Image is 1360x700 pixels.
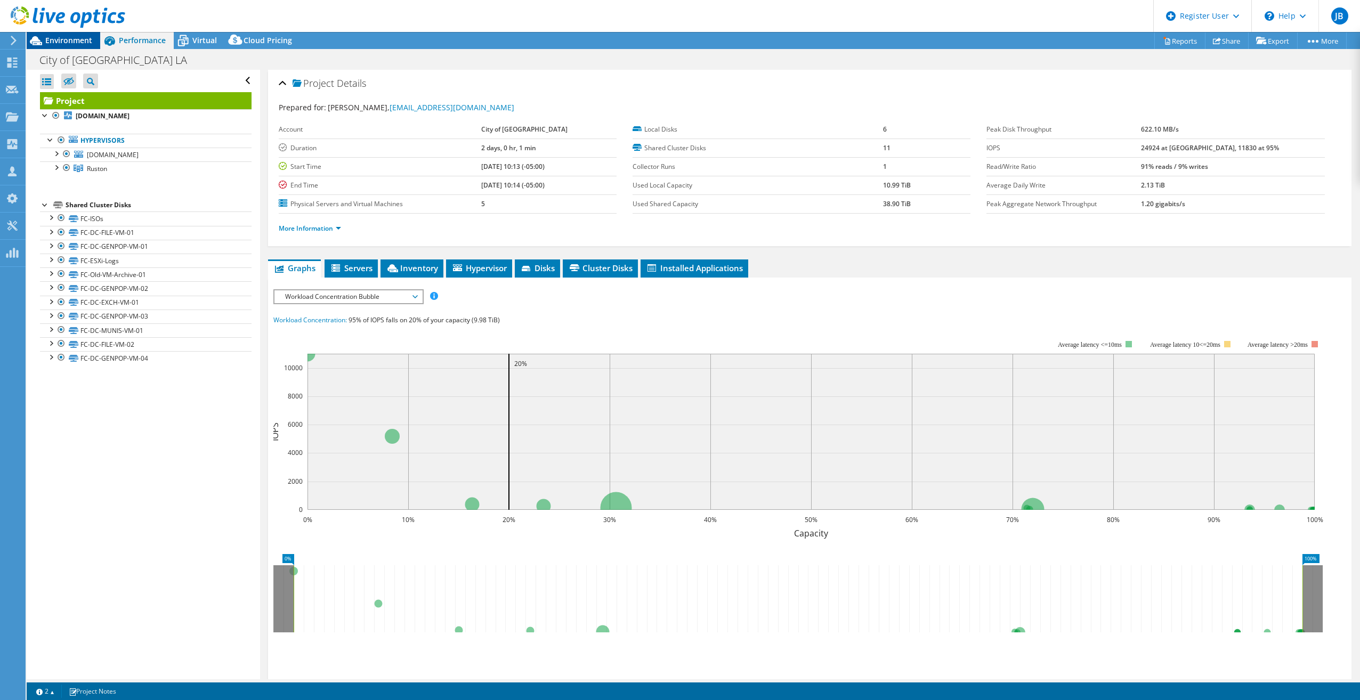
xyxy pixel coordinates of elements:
[40,351,252,365] a: FC-DC-GENPOP-VM-04
[279,143,482,153] label: Duration
[986,143,1140,153] label: IOPS
[986,180,1140,191] label: Average Daily Write
[40,211,252,225] a: FC-ISOs
[1208,515,1220,524] text: 90%
[279,180,482,191] label: End Time
[390,102,514,112] a: [EMAIL_ADDRESS][DOMAIN_NAME]
[1006,515,1019,524] text: 70%
[794,527,829,539] text: Capacity
[481,181,545,190] b: [DATE] 10:14 (-05:00)
[40,92,252,109] a: Project
[35,54,204,66] h1: City of [GEOGRAPHIC_DATA] LA
[279,199,482,209] label: Physical Servers and Virtual Machines
[1205,32,1249,49] a: Share
[1058,341,1122,348] tspan: Average latency <=10ms
[280,290,417,303] span: Workload Concentration Bubble
[1248,341,1308,348] text: Average latency >20ms
[192,35,217,45] span: Virtual
[883,125,887,134] b: 6
[66,199,252,211] div: Shared Cluster Disks
[40,148,252,161] a: [DOMAIN_NAME]
[633,199,883,209] label: Used Shared Capacity
[40,161,252,175] a: Ruston
[349,315,500,324] span: 95% of IOPS falls on 20% of your capacity (9.98 TiB)
[1265,11,1274,21] svg: \n
[402,515,415,524] text: 10%
[269,422,281,441] text: IOPS
[76,111,129,120] b: [DOMAIN_NAME]
[1154,32,1205,49] a: Reports
[87,164,107,173] span: Ruston
[633,143,883,153] label: Shared Cluster Disks
[1141,199,1185,208] b: 1.20 gigabits/s
[386,263,438,273] span: Inventory
[328,102,514,112] span: [PERSON_NAME],
[1331,7,1348,25] span: JB
[40,240,252,254] a: FC-DC-GENPOP-VM-01
[45,35,92,45] span: Environment
[1150,341,1220,348] tspan: Average latency 10<=20ms
[481,199,485,208] b: 5
[288,420,303,429] text: 6000
[1141,181,1165,190] b: 2.13 TiB
[87,150,139,159] span: [DOMAIN_NAME]
[883,162,887,171] b: 1
[40,109,252,123] a: [DOMAIN_NAME]
[568,263,633,273] span: Cluster Disks
[279,224,341,233] a: More Information
[1107,515,1120,524] text: 80%
[1306,515,1323,524] text: 100%
[905,515,918,524] text: 60%
[40,337,252,351] a: FC-DC-FILE-VM-02
[883,143,891,152] b: 11
[299,505,303,514] text: 0
[40,310,252,323] a: FC-DC-GENPOP-VM-03
[279,161,482,172] label: Start Time
[279,124,482,135] label: Account
[481,162,545,171] b: [DATE] 10:13 (-05:00)
[451,263,507,273] span: Hypervisor
[986,124,1140,135] label: Peak Disk Throughput
[40,134,252,148] a: Hypervisors
[40,254,252,267] a: FC-ESXi-Logs
[986,161,1140,172] label: Read/Write Ratio
[520,263,555,273] span: Disks
[29,685,62,698] a: 2
[40,281,252,295] a: FC-DC-GENPOP-VM-02
[481,125,568,134] b: City of [GEOGRAPHIC_DATA]
[40,226,252,240] a: FC-DC-FILE-VM-01
[633,180,883,191] label: Used Local Capacity
[633,124,883,135] label: Local Disks
[330,263,373,273] span: Servers
[883,199,911,208] b: 38.90 TiB
[1141,162,1208,171] b: 91% reads / 9% writes
[293,78,334,89] span: Project
[503,515,515,524] text: 20%
[40,296,252,310] a: FC-DC-EXCH-VM-01
[244,35,292,45] span: Cloud Pricing
[273,263,315,273] span: Graphs
[1141,143,1279,152] b: 24924 at [GEOGRAPHIC_DATA], 11830 at 95%
[288,477,303,486] text: 2000
[646,263,743,273] span: Installed Applications
[40,267,252,281] a: FC-Old-VM-Archive-01
[633,161,883,172] label: Collector Runs
[303,515,312,524] text: 0%
[40,323,252,337] a: FC-DC-MUNIS-VM-01
[883,181,911,190] b: 10.99 TiB
[288,392,303,401] text: 8000
[1141,125,1179,134] b: 622.10 MB/s
[603,515,616,524] text: 30%
[514,359,527,368] text: 20%
[288,448,303,457] text: 4000
[805,515,817,524] text: 50%
[337,77,366,89] span: Details
[279,102,326,112] label: Prepared for:
[284,363,303,372] text: 10000
[119,35,166,45] span: Performance
[1297,32,1347,49] a: More
[481,143,536,152] b: 2 days, 0 hr, 1 min
[704,515,717,524] text: 40%
[1248,32,1298,49] a: Export
[986,199,1140,209] label: Peak Aggregate Network Throughput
